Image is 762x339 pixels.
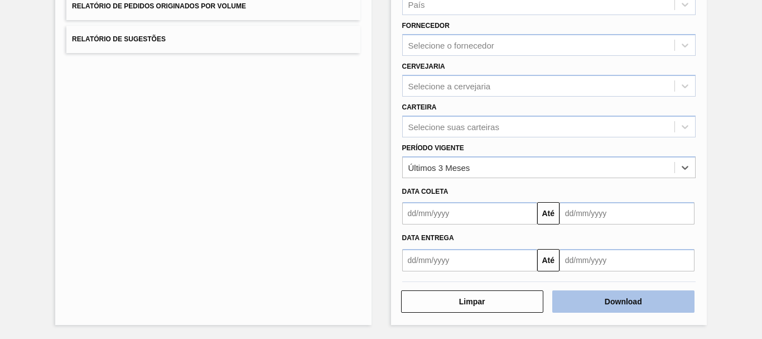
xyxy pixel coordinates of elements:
[402,202,537,225] input: dd/mm/yyyy
[72,2,246,10] span: Relatório de Pedidos Originados por Volume
[560,202,695,225] input: dd/mm/yyyy
[537,249,560,271] button: Até
[537,202,560,225] button: Até
[408,122,499,131] div: Selecione suas carteiras
[408,81,491,90] div: Selecione a cervejaria
[402,249,537,271] input: dd/mm/yyyy
[402,144,464,152] label: Período Vigente
[402,188,448,195] span: Data coleta
[408,163,470,172] div: Últimos 3 Meses
[408,41,494,50] div: Selecione o fornecedor
[402,103,437,111] label: Carteira
[66,26,360,53] button: Relatório de Sugestões
[402,234,454,242] span: Data entrega
[72,35,166,43] span: Relatório de Sugestões
[552,290,695,313] button: Download
[401,290,543,313] button: Limpar
[560,249,695,271] input: dd/mm/yyyy
[402,22,450,30] label: Fornecedor
[402,63,445,70] label: Cervejaria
